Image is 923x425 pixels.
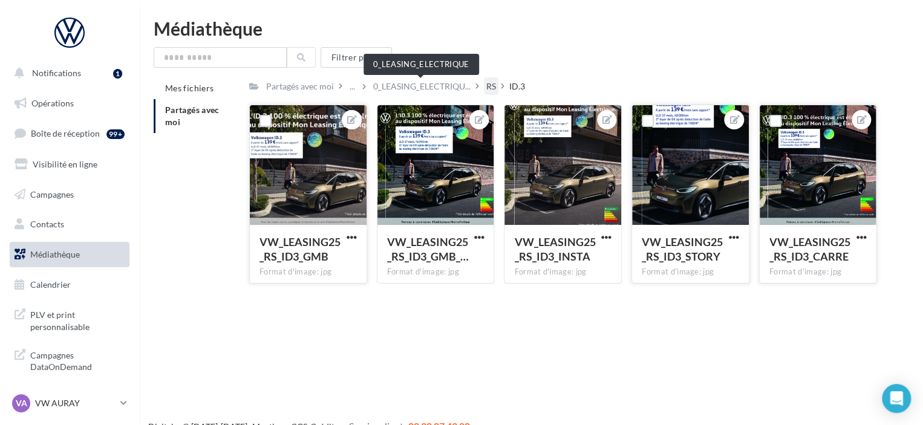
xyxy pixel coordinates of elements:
[30,307,125,333] span: PLV et print personnalisable
[266,80,334,92] div: Partagés avec moi
[30,347,125,373] span: Campagnes DataOnDemand
[259,267,357,277] div: Format d'image: jpg
[7,120,132,146] a: Boîte de réception99+
[514,267,612,277] div: Format d'image: jpg
[7,302,132,337] a: PLV et print personnalisable
[769,267,867,277] div: Format d'image: jpg
[321,47,392,68] button: Filtrer par
[882,384,911,413] div: Open Intercom Messenger
[33,159,97,169] span: Visibilité en ligne
[30,219,64,229] span: Contacts
[642,235,723,263] span: VW_LEASING25_RS_ID3_STORY
[509,80,525,92] div: ID.3
[113,69,122,79] div: 1
[7,152,132,177] a: Visibilité en ligne
[7,342,132,378] a: Campagnes DataOnDemand
[31,98,74,108] span: Opérations
[364,54,479,75] div: 0_LEASING_ELECTRIQUE
[486,80,496,92] div: RS
[106,129,125,139] div: 99+
[154,19,908,37] div: Médiathèque
[347,78,357,95] div: ...
[16,397,27,409] span: VA
[259,235,341,263] span: VW_LEASING25_RS_ID3_GMB
[35,397,116,409] p: VW AURAY
[30,189,74,199] span: Campagnes
[7,212,132,237] a: Contacts
[514,235,595,263] span: VW_LEASING25_RS_ID3_INSTA
[387,267,484,277] div: Format d'image: jpg
[165,83,214,93] span: Mes fichiers
[10,392,129,415] a: VA VW AURAY
[32,68,81,78] span: Notifications
[7,60,127,86] button: Notifications 1
[165,105,220,127] span: Partagés avec moi
[7,242,132,267] a: Médiathèque
[31,128,100,138] span: Boîte de réception
[387,235,469,263] span: VW_LEASING25_RS_ID3_GMB_720x720px
[30,279,71,290] span: Calendrier
[30,249,80,259] span: Médiathèque
[7,182,132,207] a: Campagnes
[7,272,132,297] a: Calendrier
[373,80,471,92] span: 0_LEASING_ELECTRIQU...
[769,235,850,263] span: VW_LEASING25_RS_ID3_CARRE
[7,91,132,116] a: Opérations
[642,267,739,277] div: Format d'image: jpg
